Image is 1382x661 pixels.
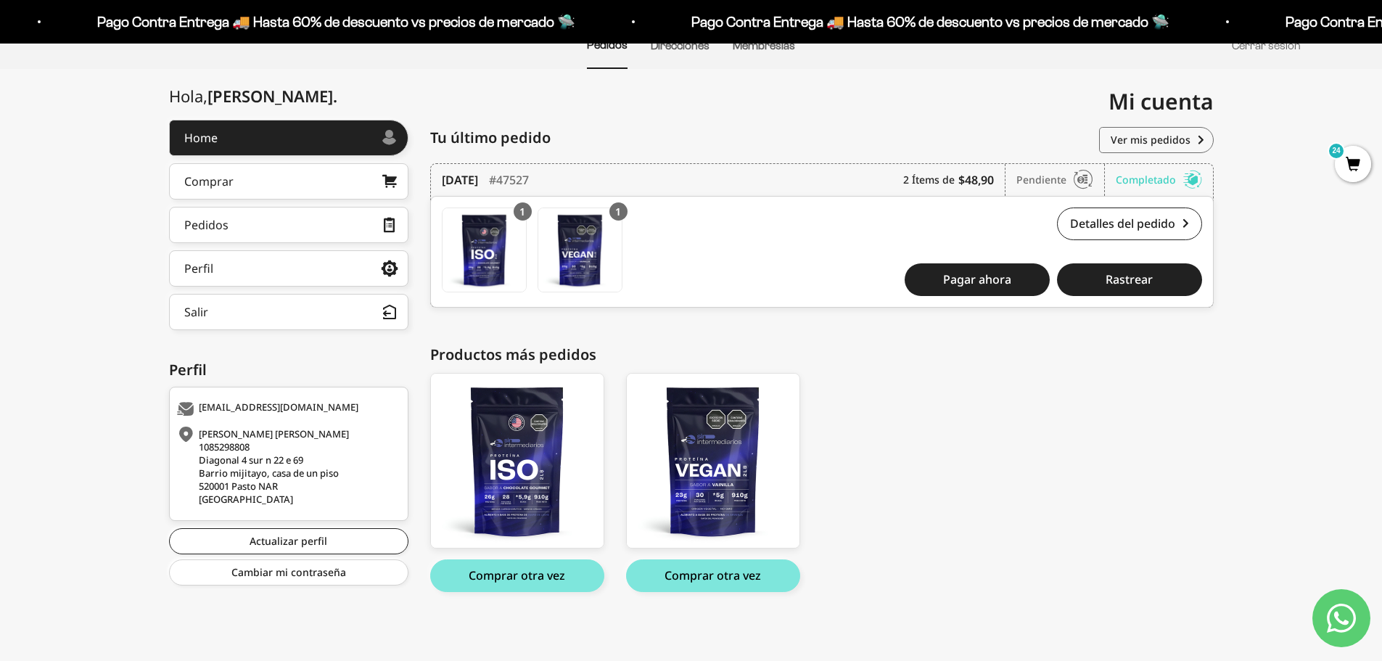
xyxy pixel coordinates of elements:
[184,219,229,231] div: Pedidos
[169,120,408,156] a: Home
[184,263,213,274] div: Perfil
[169,87,337,105] div: Hola,
[442,171,478,189] time: [DATE]
[169,163,408,200] a: Comprar
[626,373,800,549] a: Proteína Vegan - Vainilla - Vainilla 2lb
[1106,274,1153,285] span: Rastrear
[442,208,527,292] a: Proteína Aislada ISO - Chocolate - Chocolate / 2 libras (910g)
[94,10,572,33] p: Pago Contra Entrega 🚚 Hasta 60% de descuento vs precios de mercado 🛸
[169,294,408,330] button: Salir
[184,132,218,144] div: Home
[184,306,208,318] div: Salir
[1109,86,1214,116] span: Mi cuenta
[333,85,337,107] span: .
[1116,164,1202,196] div: Completado
[207,85,337,107] span: [PERSON_NAME]
[514,202,532,221] div: 1
[651,39,709,52] a: Direcciones
[430,127,551,149] span: Tu último pedido
[905,263,1050,296] a: Pagar ahora
[443,208,526,292] img: Translation missing: es.Proteína Aislada ISO - Chocolate - Chocolate / 2 libras (910g)
[430,344,1214,366] div: Productos más pedidos
[1335,157,1371,173] a: 24
[538,208,622,292] img: Translation missing: es.Proteína Vegan - Vainilla - Vainilla 2lb
[169,359,408,381] div: Perfil
[489,164,529,196] div: #47527
[177,402,397,416] div: [EMAIL_ADDRESS][DOMAIN_NAME]
[1016,164,1105,196] div: Pendiente
[431,374,604,548] img: iso_chocolate_2LB_FRONT_large.png
[609,202,628,221] div: 1
[733,39,795,52] a: Membresías
[1232,39,1301,52] a: Cerrar sesión
[903,164,1005,196] div: 2 Ítems de
[430,373,604,549] a: Proteína Aislada ISO - Chocolate - Chocolate / 2 libras (910g)
[1057,263,1202,296] button: Rastrear
[169,207,408,243] a: Pedidos
[177,427,397,506] div: [PERSON_NAME] [PERSON_NAME] 1085298808 Diagonal 4 sur n 22 e 69 Barrio mijitayo, casa de un piso ...
[430,559,604,592] button: Comprar otra vez
[1057,208,1202,240] a: Detalles del pedido
[626,559,800,592] button: Comprar otra vez
[688,10,1166,33] p: Pago Contra Entrega 🚚 Hasta 60% de descuento vs precios de mercado 🛸
[538,208,622,292] a: Proteína Vegan - Vainilla - Vainilla 2lb
[169,559,408,586] a: Cambiar mi contraseña
[169,528,408,554] a: Actualizar perfil
[958,171,994,189] b: $48,90
[1328,142,1345,160] mark: 24
[627,374,799,548] img: vegan_vainilla_front_dc0bbf61-f205-4b1f-a117-6c03f5d8e3cd_large.png
[169,250,408,287] a: Perfil
[1099,127,1214,153] a: Ver mis pedidos
[184,176,234,187] div: Comprar
[587,38,628,51] a: Pedidos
